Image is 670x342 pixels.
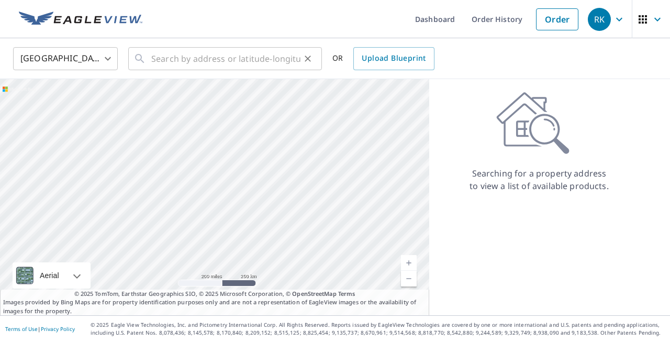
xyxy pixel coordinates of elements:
button: Clear [300,51,315,66]
p: © 2025 Eagle View Technologies, Inc. and Pictometry International Corp. All Rights Reserved. Repo... [91,321,665,337]
a: Current Level 5, Zoom In [401,255,417,271]
input: Search by address or latitude-longitude [151,44,300,73]
a: Upload Blueprint [353,47,434,70]
a: OpenStreetMap [292,290,336,297]
a: Current Level 5, Zoom Out [401,271,417,286]
div: RK [588,8,611,31]
div: Aerial [13,262,91,289]
a: Terms [338,290,355,297]
span: © 2025 TomTom, Earthstar Geographics SIO, © 2025 Microsoft Corporation, © [74,290,355,299]
p: Searching for a property address to view a list of available products. [469,167,609,192]
a: Privacy Policy [41,325,75,333]
p: | [5,326,75,332]
div: Aerial [37,262,62,289]
a: Terms of Use [5,325,38,333]
span: Upload Blueprint [362,52,426,65]
img: EV Logo [19,12,142,27]
div: OR [332,47,434,70]
div: [GEOGRAPHIC_DATA] [13,44,118,73]
a: Order [536,8,578,30]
